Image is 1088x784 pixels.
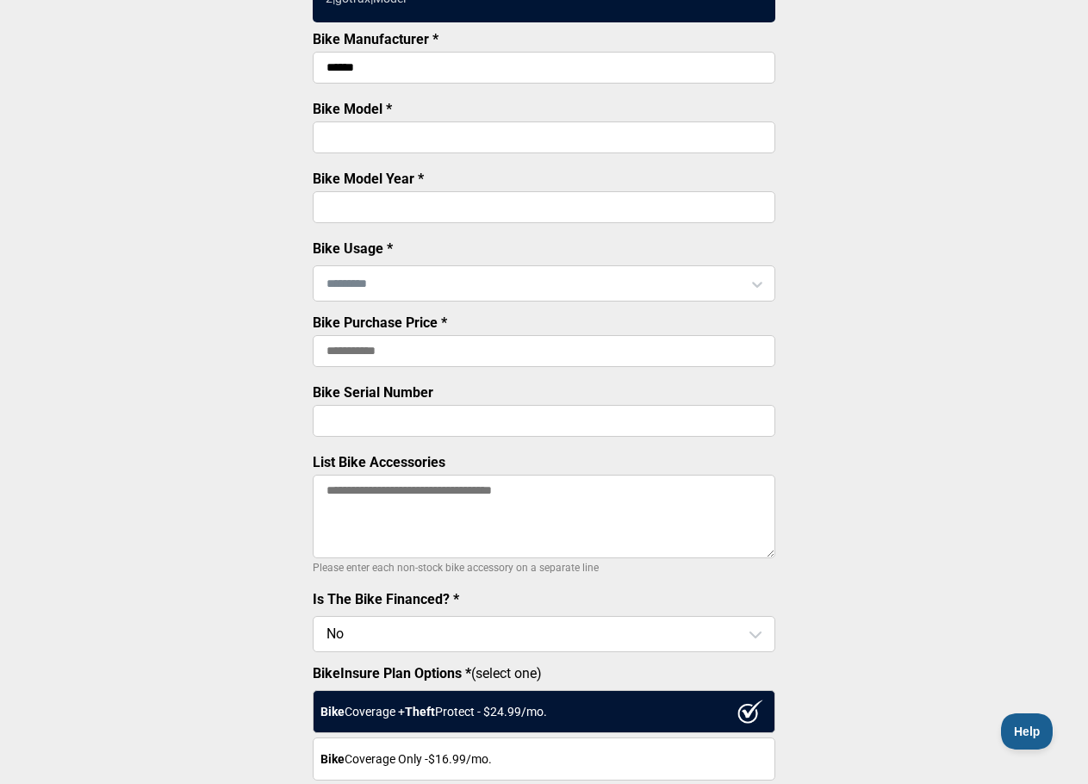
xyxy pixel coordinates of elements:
[313,101,392,117] label: Bike Model *
[313,314,447,331] label: Bike Purchase Price *
[320,752,345,766] strong: Bike
[313,31,438,47] label: Bike Manufacturer *
[313,665,471,681] strong: BikeInsure Plan Options *
[405,705,435,719] strong: Theft
[737,700,763,724] img: ux1sgP1Haf775SAghJI38DyDlYP+32lKFAAAAAElFTkSuQmCC
[313,240,393,257] label: Bike Usage *
[313,591,459,607] label: Is The Bike Financed? *
[313,454,445,470] label: List Bike Accessories
[1001,713,1054,750] iframe: Toggle Customer Support
[313,737,775,781] div: Coverage Only - $16.99 /mo.
[313,690,775,733] div: Coverage + Protect - $ 24.99 /mo.
[320,705,345,719] strong: Bike
[313,557,775,578] p: Please enter each non-stock bike accessory on a separate line
[313,384,433,401] label: Bike Serial Number
[313,665,775,681] label: (select one)
[313,171,424,187] label: Bike Model Year *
